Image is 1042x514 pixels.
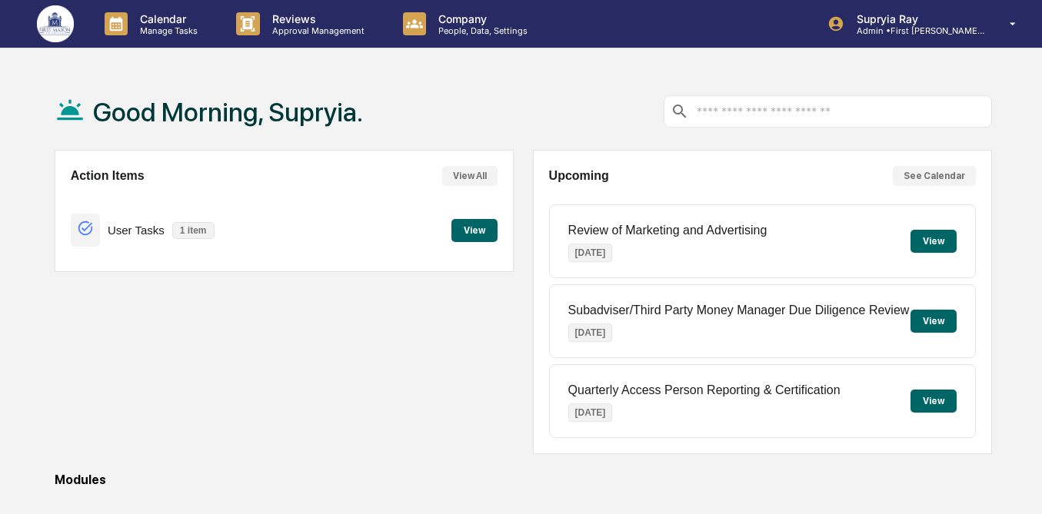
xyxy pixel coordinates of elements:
[568,403,613,422] p: [DATE]
[568,244,613,262] p: [DATE]
[128,12,205,25] p: Calendar
[549,169,609,183] h2: Upcoming
[71,169,145,183] h2: Action Items
[568,224,767,237] p: Review of Marketing and Advertising
[108,224,165,237] p: User Tasks
[426,25,535,36] p: People, Data, Settings
[844,25,987,36] p: Admin • First [PERSON_NAME] Financial
[568,323,613,342] p: [DATE]
[911,230,957,253] button: View
[37,5,74,42] img: logo
[260,12,372,25] p: Reviews
[172,222,215,239] p: 1 item
[128,25,205,36] p: Manage Tasks
[93,97,363,128] h1: Good Morning, Supryia.
[451,222,498,237] a: View
[426,12,535,25] p: Company
[568,303,910,317] p: Subadviser/Third Party Money Manager Due Diligence Review
[442,166,498,186] button: View All
[911,310,957,333] button: View
[55,473,993,487] div: Modules
[844,12,987,25] p: Supryia Ray
[893,166,976,186] button: See Calendar
[451,219,498,242] button: View
[568,383,841,397] p: Quarterly Access Person Reporting & Certification
[260,25,372,36] p: Approval Management
[911,390,957,413] button: View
